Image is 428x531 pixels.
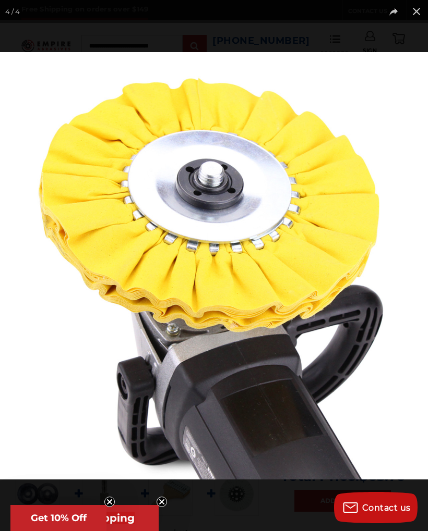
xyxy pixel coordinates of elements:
[104,497,115,507] button: Close teaser
[10,505,159,531] div: Get Free ShippingClose teaser
[334,492,418,523] button: Contact us
[362,503,411,513] span: Contact us
[10,505,106,531] div: Get 10% OffClose teaser
[157,497,167,507] button: Close teaser
[31,512,87,524] span: Get 10% Off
